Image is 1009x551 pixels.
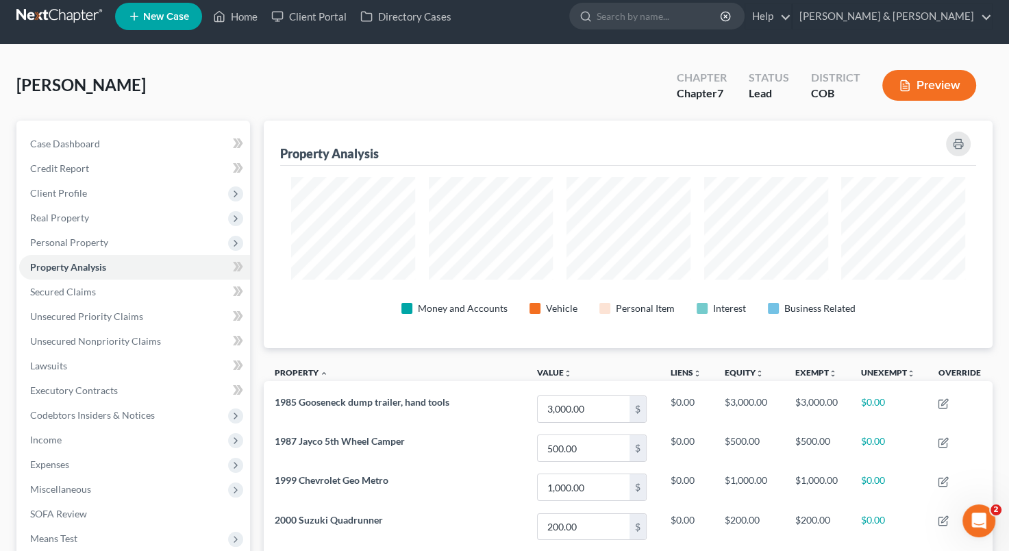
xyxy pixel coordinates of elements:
[19,378,250,403] a: Executory Contracts
[19,502,250,526] a: SOFA Review
[660,429,713,468] td: $0.00
[749,70,789,86] div: Status
[927,359,993,390] th: Override
[784,429,850,468] td: $500.00
[793,4,992,29] a: [PERSON_NAME] & [PERSON_NAME]
[143,12,189,22] span: New Case
[538,396,630,422] input: 0.00
[714,429,785,468] td: $500.00
[30,212,89,223] span: Real Property
[829,369,837,378] i: unfold_more
[30,187,87,199] span: Client Profile
[671,367,701,378] a: Liensunfold_more
[264,4,353,29] a: Client Portal
[850,389,927,428] td: $0.00
[795,367,837,378] a: Exemptunfold_more
[784,507,850,546] td: $200.00
[850,507,927,546] td: $0.00
[546,302,577,315] div: Vehicle
[30,261,106,273] span: Property Analysis
[784,468,850,507] td: $1,000.00
[630,396,646,422] div: $
[30,162,89,174] span: Credit Report
[30,384,118,396] span: Executory Contracts
[19,280,250,304] a: Secured Claims
[677,86,727,101] div: Chapter
[660,468,713,507] td: $0.00
[882,70,976,101] button: Preview
[538,435,630,461] input: 0.00
[30,508,87,519] span: SOFA Review
[30,360,67,371] span: Lawsuits
[630,435,646,461] div: $
[275,396,449,408] span: 1985 Gooseneck dump trailer, hand tools
[30,483,91,495] span: Miscellaneous
[850,429,927,468] td: $0.00
[564,369,572,378] i: unfold_more
[275,435,405,447] span: 1987 Jayco 5th Wheel Camper
[660,389,713,428] td: $0.00
[597,3,722,29] input: Search by name...
[630,474,646,500] div: $
[677,70,727,86] div: Chapter
[16,75,146,95] span: [PERSON_NAME]
[745,4,791,29] a: Help
[714,389,785,428] td: $3,000.00
[30,458,69,470] span: Expenses
[19,304,250,329] a: Unsecured Priority Claims
[538,514,630,540] input: 0.00
[907,369,915,378] i: unfold_more
[30,532,77,544] span: Means Test
[19,329,250,354] a: Unsecured Nonpriority Claims
[538,474,630,500] input: 0.00
[616,302,675,315] div: Personal Item
[275,474,388,486] span: 1999 Chevrolet Geo Metro
[30,286,96,297] span: Secured Claims
[30,310,143,322] span: Unsecured Priority Claims
[320,369,328,378] i: expand_less
[861,367,915,378] a: Unexemptunfold_more
[353,4,458,29] a: Directory Cases
[811,70,860,86] div: District
[714,468,785,507] td: $1,000.00
[418,302,508,315] div: Money and Accounts
[30,409,155,421] span: Codebtors Insiders & Notices
[784,389,850,428] td: $3,000.00
[784,302,856,315] div: Business Related
[275,367,328,378] a: Property expand_less
[713,302,746,315] div: Interest
[19,354,250,378] a: Lawsuits
[630,514,646,540] div: $
[30,138,100,149] span: Case Dashboard
[725,367,764,378] a: Equityunfold_more
[537,367,572,378] a: Valueunfold_more
[850,468,927,507] td: $0.00
[693,369,701,378] i: unfold_more
[206,4,264,29] a: Home
[717,86,723,99] span: 7
[19,156,250,181] a: Credit Report
[962,504,995,537] iframe: Intercom live chat
[30,236,108,248] span: Personal Property
[30,335,161,347] span: Unsecured Nonpriority Claims
[749,86,789,101] div: Lead
[19,132,250,156] a: Case Dashboard
[30,434,62,445] span: Income
[756,369,764,378] i: unfold_more
[811,86,860,101] div: COB
[714,507,785,546] td: $200.00
[19,255,250,280] a: Property Analysis
[280,145,379,162] div: Property Analysis
[660,507,713,546] td: $0.00
[991,504,1001,515] span: 2
[275,514,383,526] span: 2000 Suzuki Quadrunner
